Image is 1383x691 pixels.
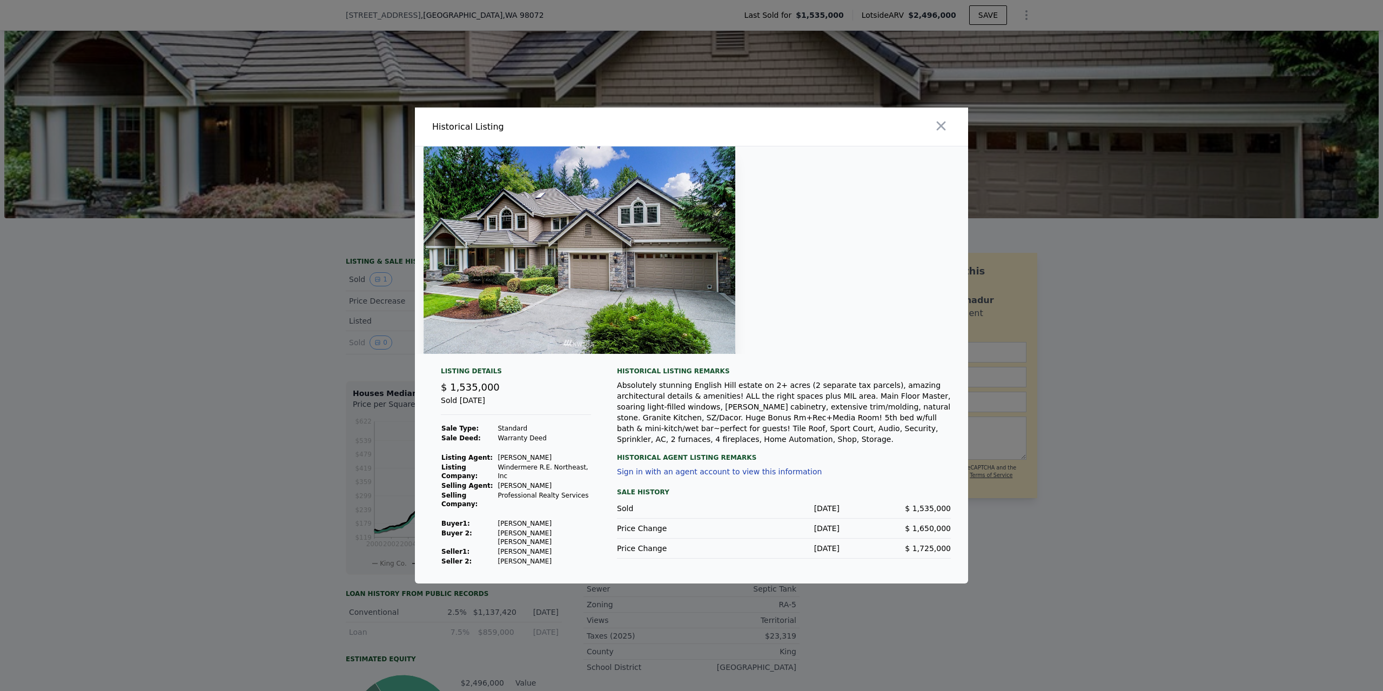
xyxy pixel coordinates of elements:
[497,481,591,491] td: [PERSON_NAME]
[728,543,840,554] div: [DATE]
[497,424,591,433] td: Standard
[441,367,591,380] div: Listing Details
[441,454,493,461] strong: Listing Agent:
[441,520,470,527] strong: Buyer 1 :
[617,543,728,554] div: Price Change
[497,556,591,566] td: [PERSON_NAME]
[905,544,951,553] span: $ 1,725,000
[905,524,951,533] span: $ 1,650,000
[441,381,500,393] span: $ 1,535,000
[497,453,591,462] td: [PERSON_NAME]
[497,462,591,481] td: Windermere R.E. Northeast, Inc
[441,529,472,537] strong: Buyer 2:
[441,548,469,555] strong: Seller 1 :
[617,486,951,499] div: Sale History
[728,503,840,514] div: [DATE]
[617,445,951,462] div: Historical Agent Listing Remarks
[441,558,472,565] strong: Seller 2:
[432,120,687,133] div: Historical Listing
[441,434,481,442] strong: Sale Deed:
[441,464,478,480] strong: Listing Company:
[497,528,591,547] td: [PERSON_NAME] [PERSON_NAME]
[617,503,728,514] div: Sold
[424,146,735,354] img: Property Img
[905,504,951,513] span: $ 1,535,000
[441,395,591,415] div: Sold [DATE]
[728,523,840,534] div: [DATE]
[441,492,478,508] strong: Selling Company:
[617,467,822,476] button: Sign in with an agent account to view this information
[497,547,591,556] td: [PERSON_NAME]
[441,425,479,432] strong: Sale Type:
[441,482,493,489] strong: Selling Agent:
[497,491,591,509] td: Professional Realty Services
[617,380,951,445] div: Absolutely stunning English Hill estate on 2+ acres (2 separate tax parcels), amazing architectur...
[617,367,951,375] div: Historical Listing remarks
[497,519,591,528] td: [PERSON_NAME]
[497,433,591,443] td: Warranty Deed
[617,523,728,534] div: Price Change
